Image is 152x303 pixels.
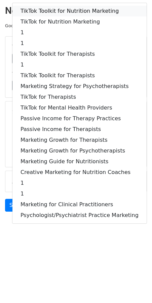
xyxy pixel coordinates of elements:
[12,145,147,156] a: Marketing Growth for Psychotherapists
[12,210,147,221] a: Psychologist/Psychiatrist Practice Marketing
[12,16,147,27] a: TikTok for Nutrition Marketing
[12,27,147,38] a: 1
[5,199,27,212] a: Send
[5,23,99,28] small: Google Sheet:
[12,178,147,188] a: 1
[12,188,147,199] a: 1
[5,5,147,16] h2: New Campaign
[12,135,147,145] a: Marketing Growth for Therapists
[12,124,147,135] a: Passive Income for Therapists
[12,59,147,70] a: 1
[12,199,147,210] a: Marketing for Clinical Practitioners
[12,49,147,59] a: TikTok Toolkit for Therapists
[12,70,147,81] a: TikTok Toolkit for Therapists
[12,156,147,167] a: Marketing Guide for Nutritionists
[12,81,147,92] a: Marketing Strategy for Psychotherapists
[12,167,147,178] a: Creative Marketing for Nutrition Coaches
[12,113,147,124] a: Passive Income for Therapy Practices
[12,38,147,49] a: 1
[12,102,147,113] a: TikTok for Mental Health Providers
[118,271,152,303] iframe: Chat Widget
[12,6,147,16] a: TikTok Toolkit for Nutrition Marketing
[12,92,147,102] a: TikTok for Therapists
